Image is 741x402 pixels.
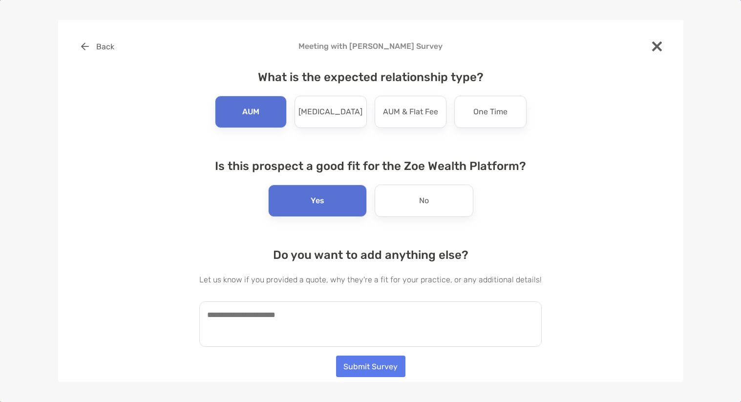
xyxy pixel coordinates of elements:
[199,248,542,262] h4: Do you want to add anything else?
[74,42,668,51] h4: Meeting with [PERSON_NAME] Survey
[383,104,438,120] p: AUM & Flat Fee
[81,42,89,50] img: button icon
[199,70,542,84] h4: What is the expected relationship type?
[311,193,324,209] p: Yes
[419,193,429,209] p: No
[199,159,542,173] h4: Is this prospect a good fit for the Zoe Wealth Platform?
[652,42,662,51] img: close modal
[242,104,259,120] p: AUM
[473,104,508,120] p: One Time
[336,356,405,377] button: Submit Survey
[298,104,362,120] p: [MEDICAL_DATA]
[199,274,542,286] p: Let us know if you provided a quote, why they're a fit for your practice, or any additional details!
[74,36,122,57] button: Back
